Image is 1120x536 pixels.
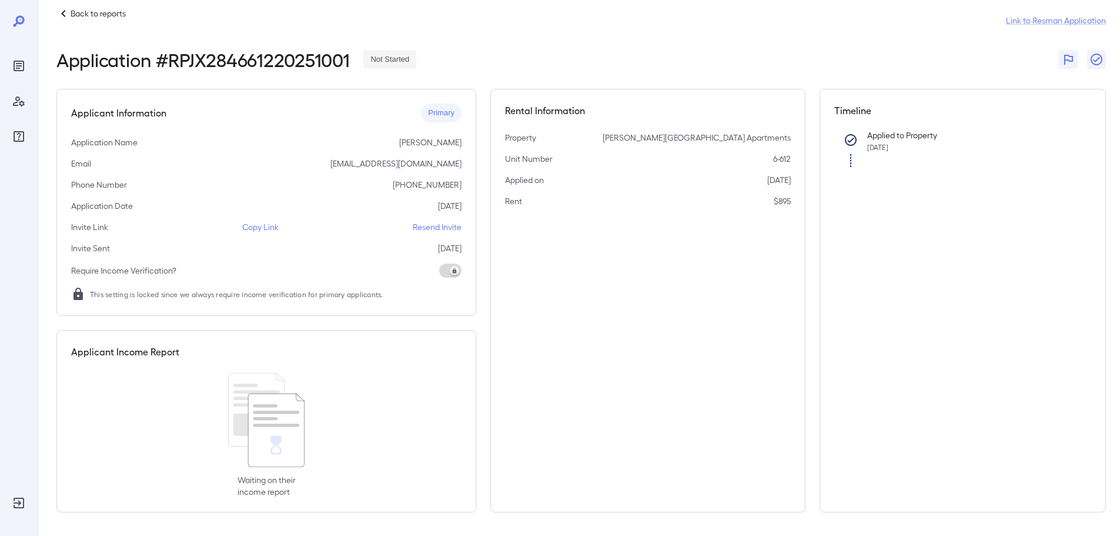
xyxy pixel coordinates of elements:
h5: Timeline [834,104,1092,118]
p: Unit Number [505,153,553,165]
div: Manage Users [9,92,28,111]
p: [EMAIL_ADDRESS][DOMAIN_NAME] [330,158,462,169]
div: FAQ [9,127,28,146]
p: Applied on [505,174,544,186]
h5: Applicant Information [71,106,166,120]
h5: Rental Information [505,104,791,118]
p: Property [505,132,536,144]
span: This setting is locked since we always require income verification for primary applicants. [90,288,383,300]
p: Invite Link [71,221,108,233]
h2: Application # RPJX284661220251001 [56,49,349,70]
p: Application Name [71,137,138,148]
div: Log Out [9,494,28,512]
h5: Applicant Income Report [71,345,179,359]
p: Copy Link [242,221,279,233]
p: Require Income Verification? [71,265,176,277]
p: [PERSON_NAME] [399,137,462,148]
p: $895 [774,195,791,207]
p: 6-612 [773,153,791,165]
p: [DATE] [438,242,462,254]
p: Waiting on their income report [238,474,296,498]
p: Back to reports [71,8,126,19]
a: Link to Resman Application [1006,15,1106,26]
p: [PERSON_NAME][GEOGRAPHIC_DATA] Apartments [603,132,791,144]
span: [DATE] [867,143,888,151]
p: Invite Sent [71,242,110,254]
p: Email [71,158,91,169]
p: [DATE] [767,174,791,186]
button: Flag Report [1059,50,1078,69]
button: Close Report [1087,50,1106,69]
p: Application Date [71,200,133,212]
span: Primary [421,108,462,119]
p: [PHONE_NUMBER] [393,179,462,191]
p: Rent [505,195,522,207]
p: Phone Number [71,179,127,191]
div: Reports [9,56,28,75]
p: Applied to Property [867,129,1073,141]
p: Resend Invite [413,221,462,233]
span: Not Started [363,54,416,65]
p: [DATE] [438,200,462,212]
